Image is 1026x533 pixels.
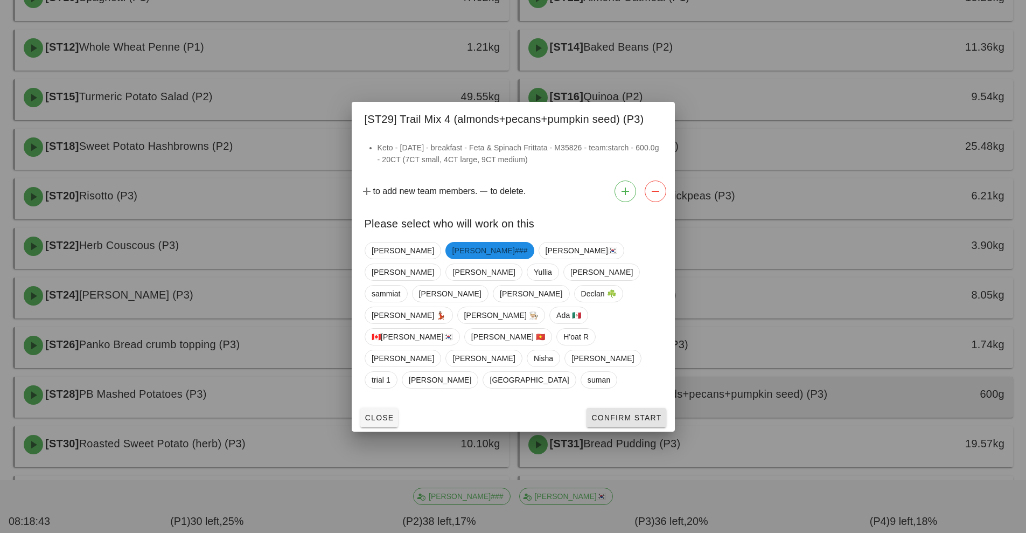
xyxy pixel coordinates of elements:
span: [PERSON_NAME] 💃🏽 [372,307,446,323]
span: [PERSON_NAME] [571,350,634,366]
span: Declan ☘️ [581,286,616,302]
span: [PERSON_NAME] [500,286,562,302]
span: suman [587,372,610,388]
div: Please select who will work on this [352,206,675,238]
li: Keto - [DATE] - breakfast - Feta & Spinach Frittata - M35826 - team:starch - 600.0g - 20CT (7CT s... [378,142,662,165]
span: [PERSON_NAME] [570,264,632,280]
span: [PERSON_NAME] [372,350,434,366]
span: 🇨🇦[PERSON_NAME]🇰🇷 [372,329,453,345]
span: [PERSON_NAME] 👨🏼‍🍳 [464,307,538,323]
span: [PERSON_NAME] [418,286,481,302]
div: [ST29] Trail Mix 4 (almonds+pecans+pumpkin seed) (P3) [352,102,675,133]
span: Ada 🇲🇽 [556,307,581,323]
span: Nisha [533,350,553,366]
span: [PERSON_NAME] [408,372,471,388]
span: sammiat [372,286,401,302]
span: [GEOGRAPHIC_DATA] [490,372,569,388]
span: trial 1 [372,372,390,388]
span: [PERSON_NAME] [372,243,434,259]
span: Yullia [533,264,552,280]
span: [PERSON_NAME] [452,350,515,366]
span: Confirm Start [591,413,661,422]
span: [PERSON_NAME]🇰🇷 [545,243,617,259]
div: to add new team members. to delete. [352,176,675,206]
button: Close [360,408,399,427]
span: [PERSON_NAME] 🇻🇳 [471,329,545,345]
button: Confirm Start [587,408,666,427]
span: [PERSON_NAME] [372,264,434,280]
span: [PERSON_NAME] [452,264,515,280]
span: H'oat R [563,329,589,345]
span: Close [365,413,394,422]
span: [PERSON_NAME]### [452,242,527,259]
